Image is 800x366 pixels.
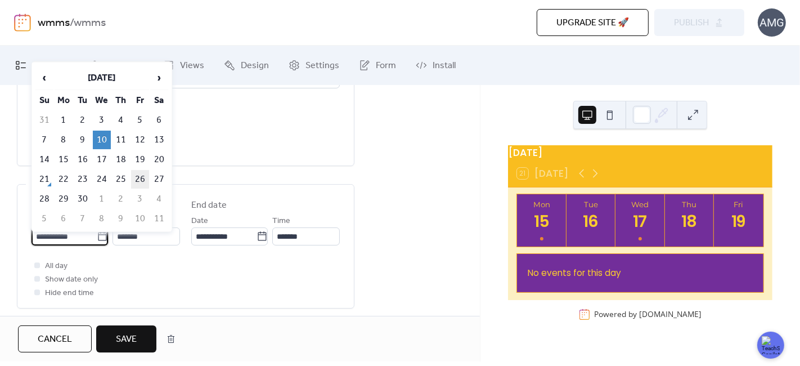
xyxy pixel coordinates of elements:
[84,50,152,81] a: Connect
[35,131,53,149] td: 7
[55,66,149,90] th: [DATE]
[155,50,213,81] a: Views
[18,325,92,352] button: Cancel
[519,258,762,287] div: No events for this day
[35,91,53,110] th: Su
[517,194,567,247] button: Mon15
[350,50,405,81] a: Form
[595,309,702,320] div: Powered by
[150,91,168,110] th: Sa
[520,200,563,209] div: Mon
[215,50,277,81] a: Design
[38,12,70,34] a: wmms
[630,212,650,232] div: 17
[615,194,665,247] button: Wed17
[55,170,73,189] td: 22
[112,150,130,169] td: 18
[35,150,53,169] td: 14
[680,212,700,232] div: 18
[93,131,111,149] td: 10
[36,66,53,89] span: ‹
[150,150,168,169] td: 20
[131,170,149,189] td: 26
[191,199,227,212] div: End date
[55,131,73,149] td: 8
[640,309,702,320] a: [DOMAIN_NAME]
[55,190,73,208] td: 29
[150,209,168,228] td: 11
[376,59,396,73] span: Form
[93,111,111,130] td: 3
[150,131,168,149] td: 13
[272,215,290,228] span: Time
[131,111,149,130] td: 5
[567,194,616,247] button: Tue16
[55,209,73,228] td: 6
[112,91,130,110] th: Th
[508,145,772,160] div: [DATE]
[116,333,137,346] span: Save
[112,209,130,228] td: 9
[93,170,111,189] td: 24
[93,91,111,110] th: We
[38,333,72,346] span: Cancel
[74,12,106,34] b: wmms
[45,287,94,300] span: Hide end time
[180,59,204,73] span: Views
[150,111,168,130] td: 6
[14,14,31,32] img: logo
[74,170,92,189] td: 23
[433,59,456,73] span: Install
[570,200,613,209] div: Tue
[112,131,130,149] td: 11
[35,170,53,189] td: 21
[70,12,74,34] b: /
[280,50,348,81] a: Settings
[45,273,98,287] span: Show date only
[665,194,714,247] button: Thu18
[532,212,552,232] div: 15
[35,209,53,228] td: 5
[93,150,111,169] td: 17
[131,190,149,208] td: 3
[7,50,81,81] a: My Events
[96,325,156,352] button: Save
[714,194,763,247] button: Fri19
[45,260,68,273] span: All day
[35,111,53,130] td: 31
[191,215,208,228] span: Date
[241,59,269,73] span: Design
[717,200,760,209] div: Fri
[112,111,130,130] td: 4
[74,111,92,130] td: 2
[74,190,92,208] td: 30
[74,150,92,169] td: 16
[131,91,149,110] th: Fr
[619,200,662,209] div: Wed
[407,50,464,81] a: Install
[93,209,111,228] td: 8
[581,212,601,232] div: 16
[112,190,130,208] td: 2
[93,190,111,208] td: 1
[668,200,711,209] div: Thu
[305,59,339,73] span: Settings
[35,190,53,208] td: 28
[131,209,149,228] td: 10
[556,16,629,30] span: Upgrade site 🚀
[131,131,149,149] td: 12
[150,170,168,189] td: 27
[729,212,749,232] div: 19
[758,8,786,37] div: AMG
[151,66,168,89] span: ›
[131,150,149,169] td: 19
[74,91,92,110] th: Tu
[537,9,649,36] button: Upgrade site 🚀
[55,91,73,110] th: Mo
[74,209,92,228] td: 7
[74,131,92,149] td: 9
[55,111,73,130] td: 1
[112,170,130,189] td: 25
[150,190,168,208] td: 4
